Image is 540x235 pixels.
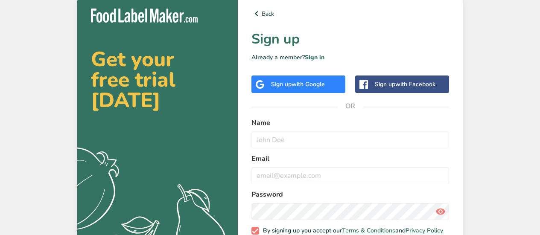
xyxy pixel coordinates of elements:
[259,227,444,235] span: By signing up you accept our and
[251,131,449,148] input: John Doe
[251,167,449,184] input: email@example.com
[251,154,449,164] label: Email
[91,49,224,110] h2: Get your free trial [DATE]
[338,93,363,119] span: OR
[251,53,449,62] p: Already a member?
[395,80,435,88] span: with Facebook
[91,9,198,23] img: Food Label Maker
[251,189,449,200] label: Password
[305,53,324,61] a: Sign in
[375,80,435,89] div: Sign up
[251,118,449,128] label: Name
[251,9,449,19] a: Back
[342,226,395,235] a: Terms & Conditions
[271,80,325,89] div: Sign up
[251,29,449,49] h1: Sign up
[406,226,443,235] a: Privacy Policy
[292,80,325,88] span: with Google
